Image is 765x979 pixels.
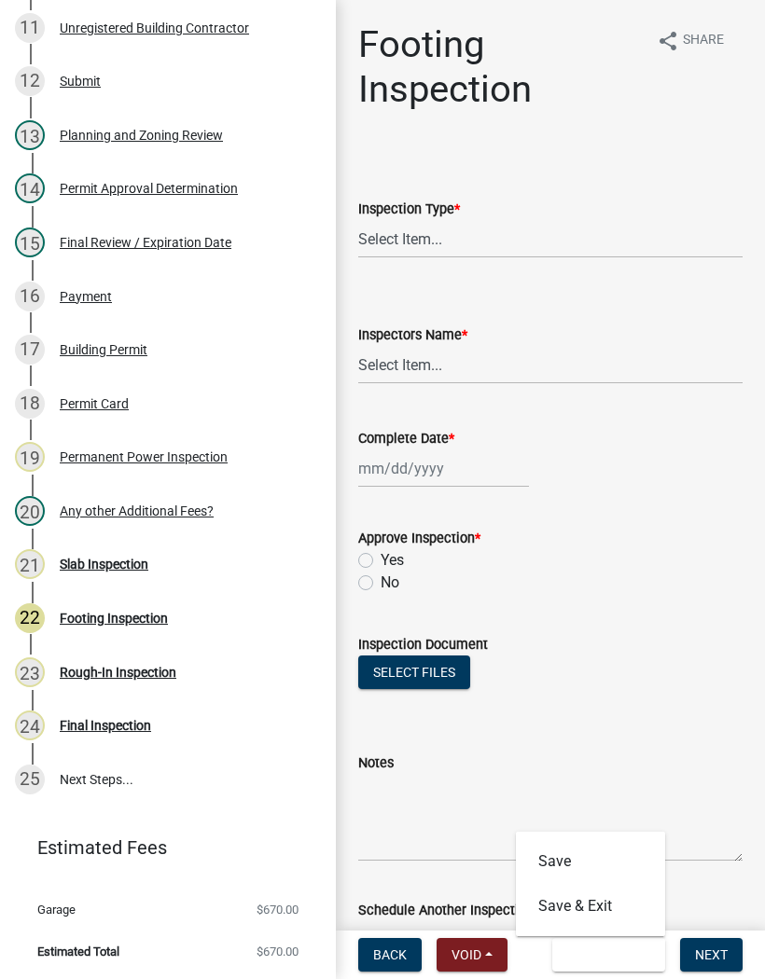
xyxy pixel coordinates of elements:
div: Building Permit [60,343,147,356]
div: 12 [15,66,45,96]
h1: Footing Inspection [358,22,642,112]
div: Final Inspection [60,719,151,732]
div: 24 [15,710,45,740]
span: Share [683,30,724,52]
div: Rough-In Inspection [60,666,176,679]
div: Slab Inspection [60,558,148,571]
label: No [381,572,399,594]
div: Permit Approval Determination [60,182,238,195]
button: Save [516,839,665,884]
div: Any other Additional Fees? [60,504,214,517]
label: Inspection Type [358,203,460,216]
label: Complete Date [358,433,454,446]
span: Void [452,947,481,962]
div: Footing Inspection [60,612,168,625]
div: 23 [15,657,45,687]
div: Submit [60,75,101,88]
div: Planning and Zoning Review [60,129,223,142]
div: 21 [15,549,45,579]
label: Yes [381,549,404,572]
span: Next [695,947,728,962]
div: 20 [15,496,45,526]
input: mm/dd/yyyy [358,449,529,488]
label: Schedule Another Inspection of this type? [358,904,618,917]
div: Permanent Power Inspection [60,450,228,463]
span: Back [373,947,407,962]
label: Inspection Document [358,639,488,652]
div: 16 [15,282,45,311]
button: Select files [358,655,470,689]
div: Final Review / Expiration Date [60,236,231,249]
span: Estimated Total [37,945,119,958]
span: $670.00 [257,945,299,958]
div: 13 [15,120,45,150]
i: share [657,30,679,52]
button: Save & Exit [516,884,665,929]
div: 25 [15,765,45,794]
span: Save & Exit [567,947,639,962]
span: $670.00 [257,903,299,916]
div: 19 [15,442,45,472]
label: Notes [358,757,394,770]
div: 15 [15,228,45,257]
button: Save & Exit [552,938,665,972]
button: Next [680,938,743,972]
button: shareShare [642,22,739,59]
div: 17 [15,335,45,365]
div: Save & Exit [516,832,665,936]
label: Yes [381,921,404,944]
div: 22 [15,603,45,633]
a: Estimated Fees [15,829,306,866]
div: Payment [60,290,112,303]
span: Garage [37,903,76,916]
label: Inspectors Name [358,329,467,342]
div: Unregistered Building Contractor [60,21,249,34]
label: Approve Inspection [358,532,480,545]
button: Back [358,938,422,972]
div: 14 [15,173,45,203]
div: 18 [15,389,45,419]
div: Permit Card [60,397,129,410]
div: 11 [15,13,45,43]
button: Void [437,938,508,972]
